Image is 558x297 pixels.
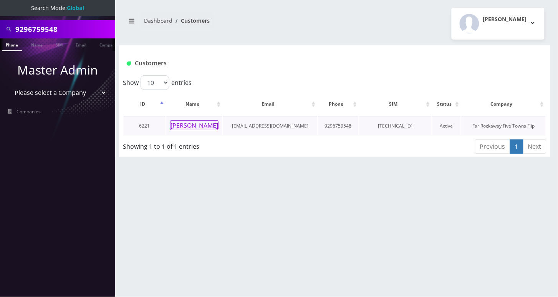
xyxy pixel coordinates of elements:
[523,139,546,154] a: Next
[17,108,41,115] span: Companies
[31,4,84,12] span: Search Mode:
[318,93,359,115] th: Phone: activate to sort column ascending
[127,60,471,67] h1: Customers
[72,38,90,50] a: Email
[462,116,546,136] td: Far Rockaway Five Towns Flip
[475,139,510,154] a: Previous
[318,116,359,136] td: 9296759548
[124,116,166,136] td: 6221
[2,38,22,51] a: Phone
[172,17,210,25] li: Customers
[15,22,113,37] input: Search All Companies
[170,120,219,130] button: [PERSON_NAME]
[432,93,461,115] th: Status: activate to sort column ascending
[27,38,46,50] a: Name
[359,116,432,136] td: [TECHNICAL_ID]
[462,93,546,115] th: Company: activate to sort column ascending
[141,75,169,90] select: Showentries
[52,38,66,50] a: SIM
[125,13,329,35] nav: breadcrumb
[123,75,192,90] label: Show entries
[483,16,527,23] h2: [PERSON_NAME]
[223,116,317,136] td: [EMAIL_ADDRESS][DOMAIN_NAME]
[144,17,172,24] a: Dashboard
[96,38,121,50] a: Company
[359,93,432,115] th: SIM: activate to sort column ascending
[223,93,317,115] th: Email: activate to sort column ascending
[452,8,545,40] button: [PERSON_NAME]
[124,93,166,115] th: ID: activate to sort column descending
[432,116,461,136] td: Active
[123,139,294,151] div: Showing 1 to 1 of 1 entries
[67,4,84,12] strong: Global
[510,139,523,154] a: 1
[166,93,223,115] th: Name: activate to sort column ascending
